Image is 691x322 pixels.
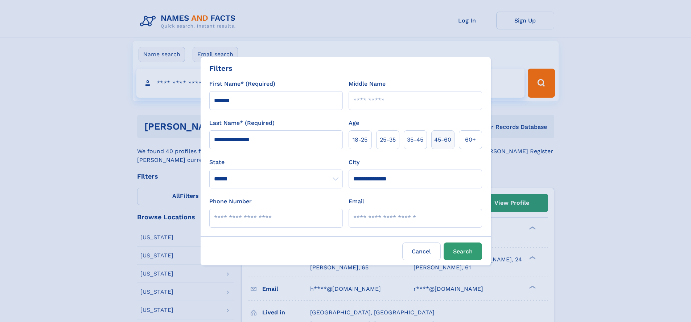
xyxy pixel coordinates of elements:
[209,119,275,127] label: Last Name* (Required)
[349,158,359,167] label: City
[209,63,233,74] div: Filters
[353,135,367,144] span: 18‑25
[209,80,275,88] label: First Name* (Required)
[402,242,441,260] label: Cancel
[209,158,343,167] label: State
[380,135,396,144] span: 25‑35
[349,119,359,127] label: Age
[349,197,364,206] label: Email
[444,242,482,260] button: Search
[434,135,451,144] span: 45‑60
[209,197,252,206] label: Phone Number
[349,80,386,88] label: Middle Name
[465,135,476,144] span: 60+
[407,135,423,144] span: 35‑45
